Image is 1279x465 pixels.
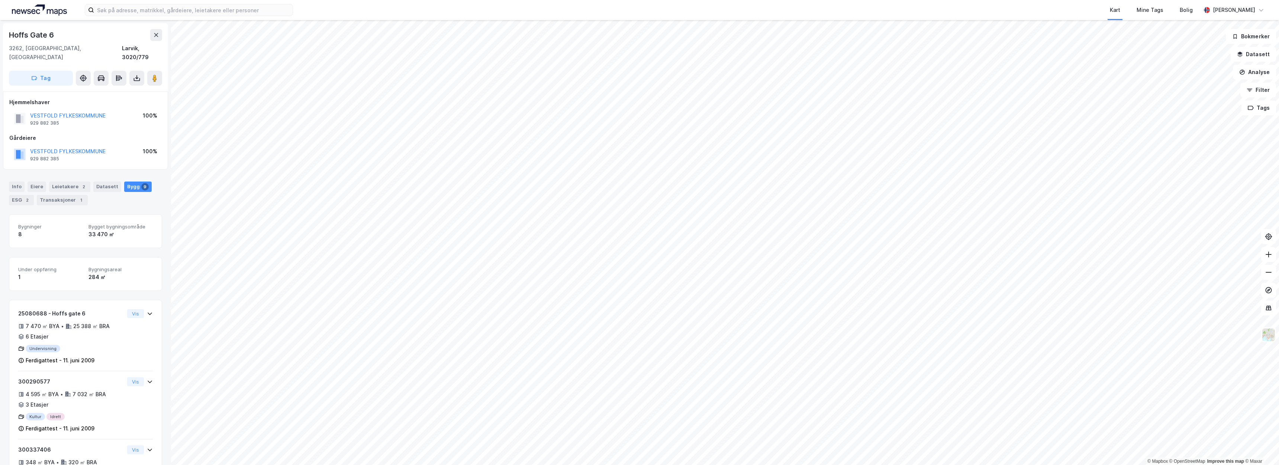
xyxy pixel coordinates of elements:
[9,29,55,41] div: Hoffs Gate 6
[18,377,124,386] div: 300290577
[77,196,85,204] div: 1
[18,273,83,282] div: 1
[80,183,87,190] div: 2
[30,156,59,162] div: 929 882 385
[18,266,83,273] span: Under oppføring
[26,400,48,409] div: 3 Etasjer
[9,44,122,62] div: 3262, [GEOGRAPHIC_DATA], [GEOGRAPHIC_DATA]
[1137,6,1163,15] div: Mine Tags
[1262,328,1276,342] img: Z
[49,182,90,192] div: Leietakere
[94,4,293,16] input: Søk på adresse, matrikkel, gårdeiere, leietakere eller personer
[28,182,46,192] div: Eiere
[26,322,59,331] div: 7 470 ㎡ BYA
[18,309,124,318] div: 25080688 - Hoffs gate 6
[9,134,162,142] div: Gårdeiere
[127,309,144,318] button: Vis
[9,98,162,107] div: Hjemmelshaver
[23,196,31,204] div: 2
[1242,429,1279,465] iframe: Chat Widget
[122,44,162,62] div: Larvik, 3020/779
[127,445,144,454] button: Vis
[73,390,106,399] div: 7 032 ㎡ BRA
[1110,6,1120,15] div: Kart
[88,266,153,273] span: Bygningsareal
[37,195,88,205] div: Transaksjoner
[9,71,73,86] button: Tag
[26,424,94,433] div: Ferdigattest - 11. juni 2009
[143,147,157,156] div: 100%
[18,224,83,230] span: Bygninger
[88,224,153,230] span: Bygget bygningsområde
[1226,29,1276,44] button: Bokmerker
[18,445,124,454] div: 300337406
[30,120,59,126] div: 929 882 385
[1147,459,1168,464] a: Mapbox
[141,183,149,190] div: 9
[9,182,25,192] div: Info
[1241,100,1276,115] button: Tags
[1169,459,1205,464] a: OpenStreetMap
[61,323,64,329] div: •
[1213,6,1255,15] div: [PERSON_NAME]
[26,356,94,365] div: Ferdigattest - 11. juni 2009
[1240,83,1276,97] button: Filter
[88,273,153,282] div: 284 ㎡
[26,390,59,399] div: 4 595 ㎡ BYA
[60,391,63,397] div: •
[124,182,152,192] div: Bygg
[1180,6,1193,15] div: Bolig
[1242,429,1279,465] div: Kontrollprogram for chat
[127,377,144,386] button: Vis
[26,332,48,341] div: 6 Etasjer
[18,230,83,239] div: 8
[88,230,153,239] div: 33 470 ㎡
[12,4,67,16] img: logo.a4113a55bc3d86da70a041830d287a7e.svg
[1207,459,1244,464] a: Improve this map
[9,195,34,205] div: ESG
[93,182,121,192] div: Datasett
[1233,65,1276,80] button: Analyse
[1231,47,1276,62] button: Datasett
[143,111,157,120] div: 100%
[73,322,110,331] div: 25 388 ㎡ BRA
